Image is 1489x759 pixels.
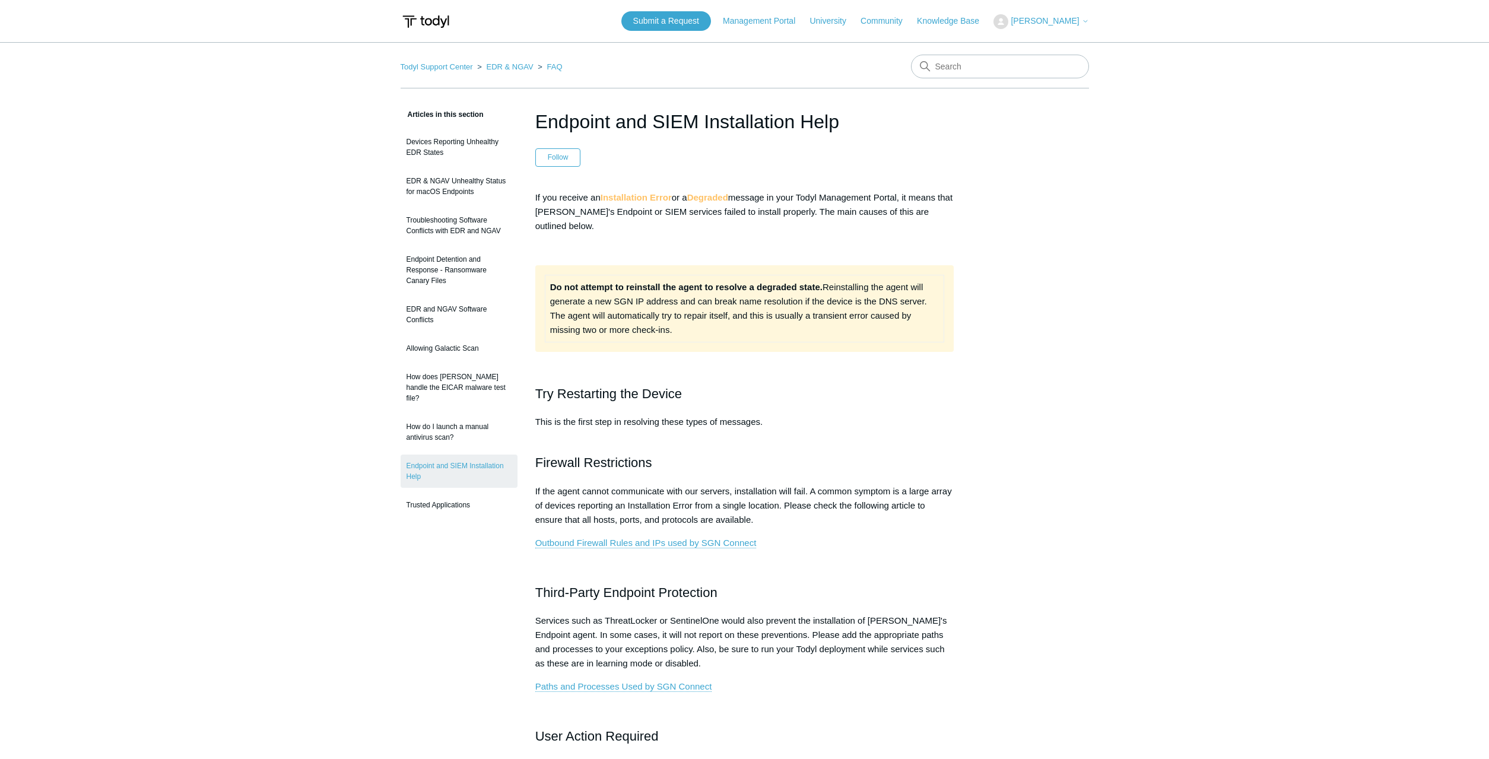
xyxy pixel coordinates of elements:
p: Services such as ThreatLocker or SentinelOne would also prevent the installation of [PERSON_NAME]... [535,614,954,671]
button: Follow Article [535,148,581,166]
button: [PERSON_NAME] [993,14,1088,29]
span: [PERSON_NAME] [1011,16,1079,26]
strong: Installation Error [601,192,672,202]
h2: User Action Required [535,726,954,747]
strong: Do not attempt to reinstall the agent to resolve a degraded state. [550,282,823,292]
a: Community [861,15,915,27]
li: Todyl Support Center [401,62,475,71]
a: Paths and Processes Used by SGN Connect [535,681,712,692]
li: EDR & NGAV [475,62,535,71]
strong: Degraded [687,192,728,202]
h2: Try Restarting the Device [535,383,954,404]
h2: Third-Party Endpoint Protection [535,582,954,603]
h1: Endpoint and SIEM Installation Help [535,107,954,136]
p: If you receive an or a message in your Todyl Management Portal, it means that [PERSON_NAME]'s End... [535,190,954,233]
a: Outbound Firewall Rules and IPs used by SGN Connect [535,538,757,548]
a: How do I launch a manual antivirus scan? [401,415,518,449]
a: Knowledge Base [917,15,991,27]
input: Search [911,55,1089,78]
p: If the agent cannot communicate with our servers, installation will fail. A common symptom is a l... [535,484,954,527]
a: Troubleshooting Software Conflicts with EDR and NGAV [401,209,518,242]
a: Management Portal [723,15,807,27]
span: Articles in this section [401,110,484,119]
h2: Firewall Restrictions [535,452,954,473]
li: FAQ [535,62,562,71]
a: Submit a Request [621,11,711,31]
p: This is the first step in resolving these types of messages. [535,415,954,443]
a: Trusted Applications [401,494,518,516]
a: Todyl Support Center [401,62,473,71]
td: Reinstalling the agent will generate a new SGN IP address and can break name resolution if the de... [545,275,944,342]
a: Devices Reporting Unhealthy EDR States [401,131,518,164]
a: How does [PERSON_NAME] handle the EICAR malware test file? [401,366,518,409]
a: EDR & NGAV Unhealthy Status for macOS Endpoints [401,170,518,203]
a: EDR and NGAV Software Conflicts [401,298,518,331]
a: Endpoint and SIEM Installation Help [401,455,518,488]
img: Todyl Support Center Help Center home page [401,11,451,33]
a: University [809,15,858,27]
a: Allowing Galactic Scan [401,337,518,360]
a: EDR & NGAV [486,62,533,71]
a: Endpoint Detention and Response - Ransomware Canary Files [401,248,518,292]
a: FAQ [547,62,563,71]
